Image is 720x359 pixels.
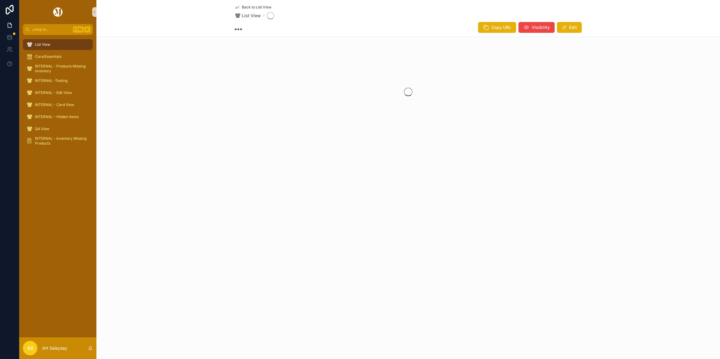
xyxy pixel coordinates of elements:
[35,126,49,131] span: QA View
[23,63,93,74] a: INTERNAL - Products Missing Inventory
[23,39,93,50] a: List View
[23,111,93,122] a: INTERNAL - Hidden Items
[35,54,61,59] span: Core/Essentials
[42,345,67,351] p: Art Salaysay
[27,345,33,352] span: AS
[242,13,261,19] span: List View
[23,99,93,110] a: INTERNAL - Card View
[32,27,70,32] span: Jump to...
[23,123,93,134] a: QA View
[35,114,79,119] span: INTERNAL - Hidden Items
[19,35,96,154] div: scrollable content
[35,42,50,47] span: List View
[532,24,550,30] span: Visibility
[85,27,90,32] span: K
[23,75,93,86] a: INTERNAL -Testing
[491,24,511,30] span: Copy URL
[35,136,87,146] span: INTERNAL - Inventory Missing Products
[557,22,582,33] button: Edit
[23,87,93,98] a: INTERNAL - Edit View
[35,90,72,95] span: INTERNAL - Edit View
[52,7,64,17] img: App logo
[35,64,87,73] span: INTERNAL - Products Missing Inventory
[235,13,261,19] a: List View
[23,24,93,35] button: Jump to...CtrlK
[235,5,271,10] a: Back to List View
[478,22,516,33] button: Copy URL
[35,78,67,83] span: INTERNAL -Testing
[242,5,271,10] span: Back to List View
[35,102,74,107] span: INTERNAL - Card View
[23,136,93,146] a: INTERNAL - Inventory Missing Products
[23,51,93,62] a: Core/Essentials
[73,27,84,33] span: Ctrl
[518,22,555,33] button: Visibility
